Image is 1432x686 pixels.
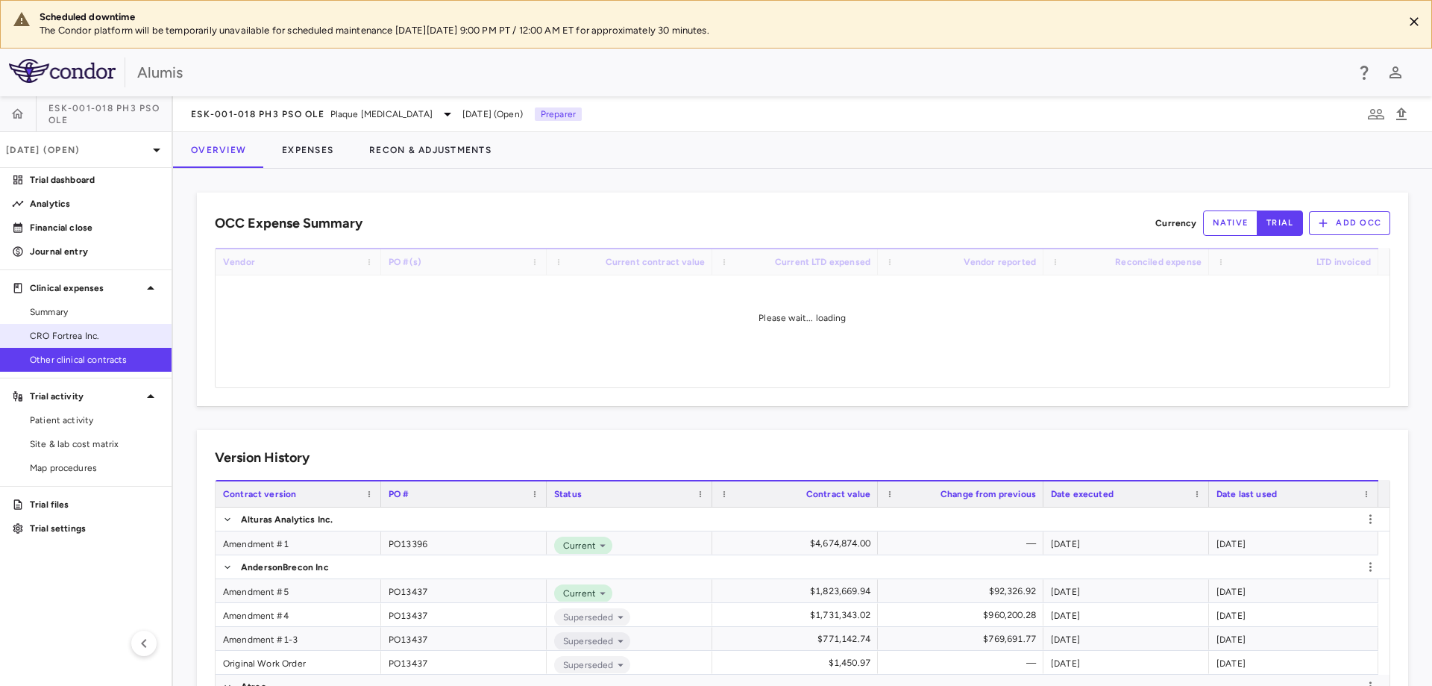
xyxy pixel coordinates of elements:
span: Status [554,489,582,499]
div: Amendment #5 [216,579,381,602]
div: PO13396 [381,531,547,555]
span: Superseded [557,611,614,624]
p: Trial dashboard [30,173,160,187]
div: — [891,531,1036,555]
span: Contract value [806,489,870,499]
div: Scheduled downtime [40,10,1391,24]
div: [DATE] [1043,603,1209,626]
span: Other clinical contracts [30,353,160,367]
span: Current [557,539,596,552]
div: $4,674,874.00 [726,531,870,555]
p: Journal entry [30,245,160,258]
div: [DATE] [1043,627,1209,650]
div: Amendment #1 [216,531,381,555]
div: $1,823,669.94 [726,579,870,603]
p: Trial files [30,498,160,511]
p: Clinical expenses [30,281,142,295]
span: Plaque [MEDICAL_DATA] [330,107,433,121]
div: Original Work Order [216,651,381,674]
span: Superseded [557,634,614,648]
button: Close [1403,10,1425,33]
div: PO13437 [381,603,547,626]
span: [DATE] (Open) [462,107,523,121]
div: Alumis [137,61,1345,84]
span: Patient activity [30,414,160,427]
h6: Version History [215,448,310,468]
p: Alturas Analytics Inc. [241,513,333,526]
div: PO13437 [381,627,547,650]
div: [DATE] [1043,531,1209,555]
p: Trial settings [30,522,160,535]
button: Add OCC [1309,211,1390,235]
span: Current [557,587,596,600]
p: Analytics [30,197,160,211]
div: PO13437 [381,651,547,674]
p: AndersonBrecon Inc [241,561,329,574]
p: Trial activity [30,390,142,403]
div: [DATE] [1209,603,1378,626]
div: [DATE] [1209,627,1378,650]
button: Expenses [264,132,351,168]
button: Recon & Adjustments [351,132,509,168]
div: Amendment #1-3 [216,627,381,650]
span: Superseded [557,658,614,672]
span: Map procedures [30,461,160,475]
div: Amendment #4 [216,603,381,626]
div: $92,326.92 [891,579,1036,603]
img: logo-full-SnFGN8VE.png [9,59,116,83]
div: $769,691.77 [891,627,1036,651]
div: $960,200.28 [891,603,1036,627]
button: native [1203,211,1258,236]
p: Financial close [30,221,160,234]
span: Date executed [1051,489,1114,499]
div: $771,142.74 [726,627,870,651]
span: Change from previous [940,489,1036,499]
div: [DATE] [1209,531,1378,555]
div: PO13437 [381,579,547,602]
p: Preparer [535,107,582,121]
span: Date last used [1216,489,1277,499]
span: Contract version [223,489,296,499]
button: trial [1257,211,1303,236]
span: Please wait... loading [759,313,846,323]
p: Currency [1155,216,1196,230]
span: Summary [30,305,160,319]
div: [DATE] [1043,579,1209,602]
span: PO # [389,489,409,499]
p: [DATE] (Open) [6,143,148,157]
span: ESK-001-018 Ph3 PsO OLE [48,102,172,126]
span: CRO Fortrea Inc. [30,329,160,343]
button: Overview [173,132,264,168]
div: $1,450.97 [726,651,870,675]
div: — [891,651,1036,675]
div: [DATE] [1209,579,1378,602]
h6: OCC Expense Summary [215,213,362,234]
div: [DATE] [1209,651,1378,674]
div: [DATE] [1043,651,1209,674]
div: $1,731,343.02 [726,603,870,627]
p: The Condor platform will be temporarily unavailable for scheduled maintenance [DATE][DATE] 9:00 P... [40,24,1391,37]
span: ESK-001-018 Ph3 PsO OLE [191,108,324,120]
span: Site & lab cost matrix [30,437,160,451]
